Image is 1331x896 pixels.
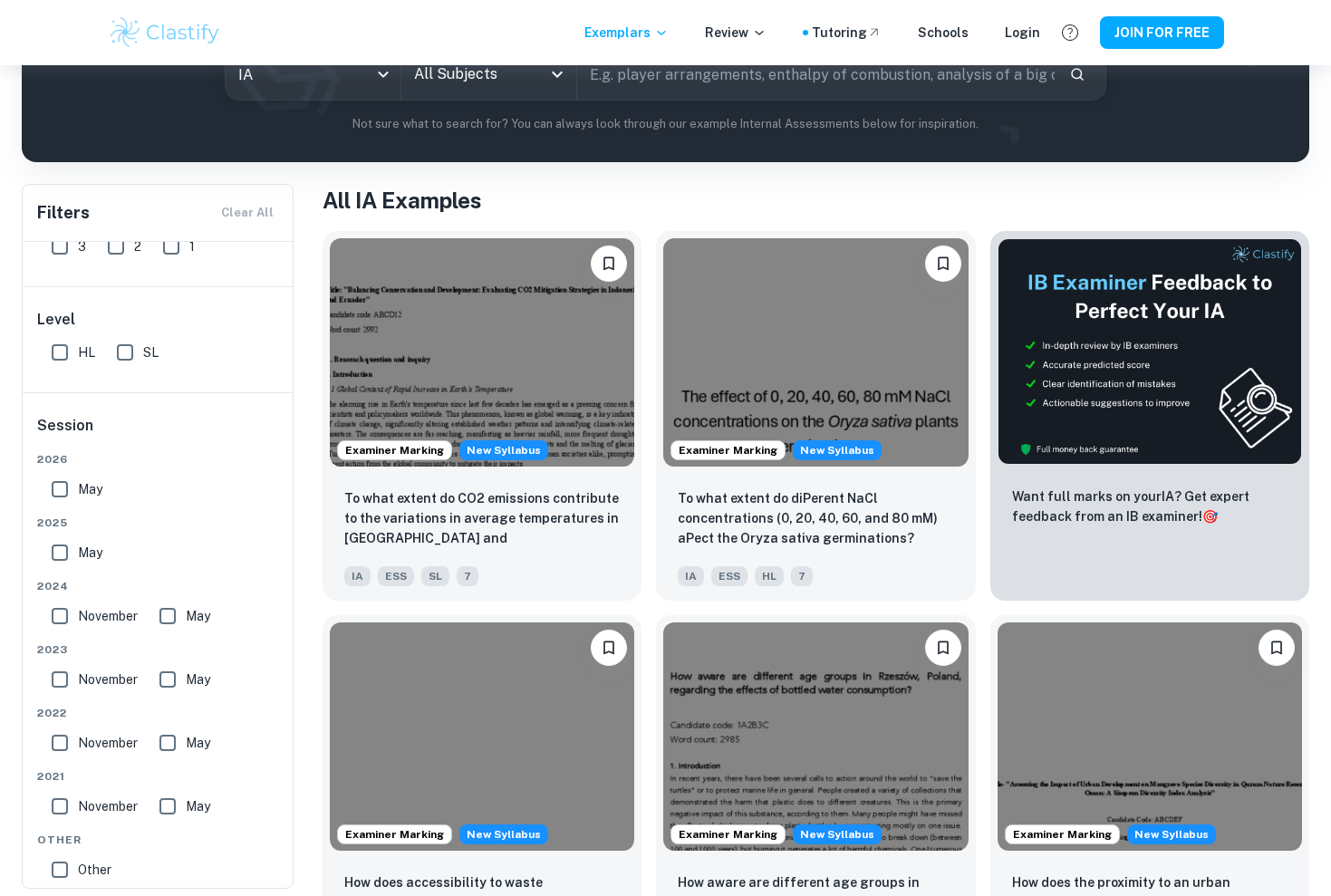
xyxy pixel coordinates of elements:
span: 7 [457,566,478,586]
span: 7 [791,566,813,586]
span: May [78,543,102,563]
span: Examiner Marking [338,442,451,458]
span: IA [678,566,704,586]
span: IA [344,566,371,586]
span: 1 [189,236,195,256]
button: JOIN FOR FREE [1100,16,1224,49]
span: May [78,479,102,499]
img: ESS IA example thumbnail: To what extent do diPerent NaCl concentr [663,238,968,467]
div: Starting from the May 2026 session, the ESS IA requirements have changed. We created this exempla... [1127,824,1216,844]
p: To what extent do diPerent NaCl concentrations (0, 20, 40, 60, and 80 mM) aPect the Oryza sativa ... [678,488,953,548]
h6: Level [37,309,280,331]
input: E.g. player arrangements, enthalpy of combustion, analysis of a big city... [577,49,1054,100]
span: November [78,733,138,753]
button: Open [545,62,570,87]
p: Exemplars [584,23,669,43]
button: Help and Feedback [1055,17,1085,48]
span: May [186,733,210,753]
h1: All IA Examples [323,184,1309,217]
span: HL [78,342,95,362]
span: November [78,606,138,626]
span: SL [143,342,159,362]
img: ESS IA example thumbnail: How does accessibility to waste manageme [330,622,634,851]
a: Examiner MarkingStarting from the May 2026 session, the ESS IA requirements have changed. We crea... [656,231,975,601]
p: Not sure what to search for? You can always look through our example Internal Assessments below f... [36,115,1295,133]
div: Starting from the May 2026 session, the ESS IA requirements have changed. We created this exempla... [793,824,882,844]
h6: Session [37,415,280,451]
span: 2025 [37,515,280,531]
img: Thumbnail [998,238,1302,465]
span: May [186,670,210,689]
span: New Syllabus [793,440,882,460]
span: 2 [134,236,141,256]
h6: Filters [37,200,90,226]
button: Please log in to bookmark exemplars [1259,630,1295,666]
div: Starting from the May 2026 session, the ESS IA requirements have changed. We created this exempla... [459,824,548,844]
img: ESS IA example thumbnail: How does the proximity to an urban devel [998,622,1302,851]
a: Examiner MarkingStarting from the May 2026 session, the ESS IA requirements have changed. We crea... [323,231,641,601]
span: New Syllabus [459,824,548,844]
img: ESS IA example thumbnail: How aware are different age groups in Rz [663,622,968,851]
div: Starting from the May 2026 session, the ESS IA requirements have changed. We created this exempla... [793,440,882,460]
span: SL [421,566,449,586]
span: Other [78,860,111,880]
span: May [186,796,210,816]
span: 3 [78,236,86,256]
button: Please log in to bookmark exemplars [591,630,627,666]
span: 2024 [37,578,280,594]
span: 2026 [37,451,280,467]
span: HL [755,566,784,586]
a: Schools [918,23,969,43]
span: Examiner Marking [1006,826,1119,843]
span: New Syllabus [459,440,548,460]
span: Examiner Marking [671,826,785,843]
p: Want full marks on your IA ? Get expert feedback from an IB examiner! [1012,487,1288,526]
p: Review [705,23,767,43]
p: To what extent do CO2 emissions contribute to the variations in average temperatures in Indonesia... [344,488,620,550]
span: November [78,670,138,689]
img: Clastify logo [108,14,223,51]
img: ESS IA example thumbnail: To what extent do CO2 emissions contribu [330,238,634,467]
span: Examiner Marking [671,442,785,458]
span: May [186,606,210,626]
a: Login [1005,23,1040,43]
span: Other [37,832,280,848]
a: Tutoring [812,23,882,43]
span: Examiner Marking [338,826,451,843]
span: 2021 [37,768,280,785]
span: New Syllabus [793,824,882,844]
span: 🎯 [1202,509,1218,524]
span: November [78,796,138,816]
div: Starting from the May 2026 session, the ESS IA requirements have changed. We created this exempla... [459,440,548,460]
span: New Syllabus [1127,824,1216,844]
span: 2022 [37,705,280,721]
button: Please log in to bookmark exemplars [591,246,627,282]
button: Please log in to bookmark exemplars [925,246,961,282]
span: ESS [378,566,414,586]
div: IA [226,49,400,100]
span: ESS [711,566,747,586]
a: ThumbnailWant full marks on yourIA? Get expert feedback from an IB examiner! [990,231,1309,601]
span: 2023 [37,641,280,658]
button: Search [1062,59,1093,90]
button: Please log in to bookmark exemplars [925,630,961,666]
